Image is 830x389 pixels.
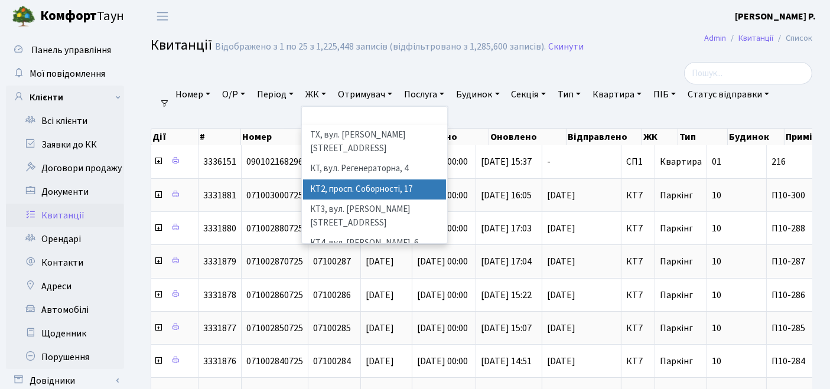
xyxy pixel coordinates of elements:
[481,289,532,302] span: [DATE] 15:22
[412,129,489,145] th: Створено
[215,41,546,53] div: Відображено з 1 по 25 з 1,225,448 записів (відфільтровано з 1,285,600 записів).
[6,274,124,298] a: Адреси
[203,289,236,302] span: 3331878
[6,62,124,86] a: Мої повідомлення
[507,84,551,104] a: Секція
[303,200,447,233] li: КТ3, вул. [PERSON_NAME][STREET_ADDRESS]
[735,9,816,24] a: [PERSON_NAME] Р.
[642,129,678,145] th: ЖК
[399,84,449,104] a: Послуга
[712,355,721,368] span: 10
[712,322,721,335] span: 10
[626,157,650,166] span: СП1
[203,155,236,168] span: 3336151
[6,38,124,62] a: Панель управління
[303,233,447,254] li: КТ4, вул. [PERSON_NAME], 6
[217,84,250,104] a: О/Р
[481,322,532,335] span: [DATE] 15:07
[588,84,646,104] a: Квартира
[626,191,650,200] span: КТ7
[417,355,468,368] span: [DATE] 00:00
[198,129,241,145] th: #
[241,129,307,145] th: Номер
[313,255,351,268] span: 07100287
[366,355,394,368] span: [DATE]
[683,84,774,104] a: Статус відправки
[547,157,616,166] span: -
[171,84,215,104] a: Номер
[481,189,532,202] span: [DATE] 16:05
[6,133,124,156] a: Заявки до КК
[686,26,830,51] nav: breadcrumb
[738,32,773,44] a: Квитанції
[203,189,236,202] span: 3331881
[151,35,212,55] span: Квитанції
[712,189,721,202] span: 10
[547,191,616,200] span: [DATE]
[6,322,124,345] a: Щоденник
[481,222,532,235] span: [DATE] 17:03
[313,289,351,302] span: 07100286
[31,44,111,57] span: Панель управління
[728,129,785,145] th: Будинок
[6,156,124,180] a: Договори продажу
[6,109,124,133] a: Всі клієнти
[626,290,650,300] span: КТ7
[151,129,198,145] th: Дії
[735,10,816,23] b: [PERSON_NAME] Р.
[684,62,812,84] input: Пошук...
[246,289,303,302] span: 071002860725
[303,159,447,179] li: КТ, вул. Регенераторна, 4
[203,322,236,335] span: 3331877
[203,355,236,368] span: 3331876
[40,6,124,27] span: Таун
[246,355,303,368] span: 071002840725
[6,345,124,369] a: Порушення
[30,67,105,80] span: Мої повідомлення
[547,323,616,333] span: [DATE]
[712,222,721,235] span: 10
[313,355,351,368] span: 07100284
[553,84,585,104] a: Тип
[547,290,616,300] span: [DATE]
[366,289,394,302] span: [DATE]
[489,129,567,145] th: Оновлено
[773,32,812,45] li: Список
[6,86,124,109] a: Клієнти
[252,84,298,104] a: Період
[333,84,397,104] a: Отримувач
[649,84,681,104] a: ПІБ
[417,289,468,302] span: [DATE] 00:00
[246,155,303,168] span: 090102168296
[40,6,97,25] b: Комфорт
[481,255,532,268] span: [DATE] 17:04
[203,255,236,268] span: 3331879
[246,189,303,202] span: 071003000725
[6,251,124,274] a: Контакти
[660,222,693,235] span: Паркінг
[567,129,642,145] th: Відправлено
[547,224,616,233] span: [DATE]
[660,255,693,268] span: Паркінг
[547,357,616,366] span: [DATE]
[12,5,35,28] img: logo.png
[660,355,693,368] span: Паркінг
[660,155,702,168] span: Квартира
[547,257,616,266] span: [DATE]
[6,298,124,322] a: Автомобілі
[366,322,394,335] span: [DATE]
[148,6,177,26] button: Переключити навігацію
[660,189,693,202] span: Паркінг
[303,125,447,159] li: ТХ, вул. [PERSON_NAME][STREET_ADDRESS]
[303,179,447,200] li: КТ2, просп. Соборності, 17
[712,155,721,168] span: 01
[301,84,331,104] a: ЖК
[548,41,584,53] a: Скинути
[626,224,650,233] span: КТ7
[6,227,124,251] a: Орендарі
[660,289,693,302] span: Паркінг
[417,255,468,268] span: [DATE] 00:00
[203,222,236,235] span: 3331880
[481,355,532,368] span: [DATE] 14:51
[626,257,650,266] span: КТ7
